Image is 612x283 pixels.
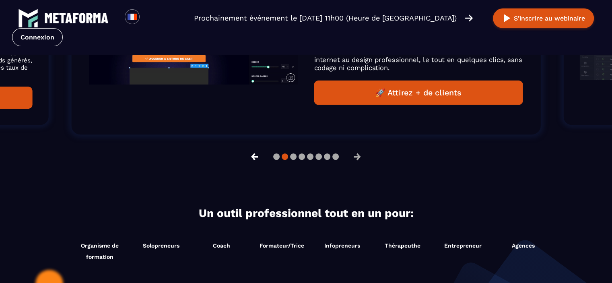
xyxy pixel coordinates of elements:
[140,9,159,27] div: Search for option
[143,242,179,249] span: Solopreneurs
[12,28,63,46] a: Connexion
[194,12,457,24] p: Prochainement événement le [DATE] 11h00 (Heure de [GEOGRAPHIC_DATA])
[502,13,512,23] img: play
[444,242,482,249] span: Entrepreneur
[314,16,523,72] p: Votre formation peut être la meilleure du marché, mais sans un tunnel de vente efficace et un sit...
[71,240,129,262] span: Organisme de formation
[493,8,594,28] button: S’inscrire au webinaire
[324,242,360,249] span: Infopreneurs
[127,12,137,22] img: fr
[385,242,420,249] span: Thérapeuthe
[44,13,109,23] img: logo
[314,81,523,105] button: 🚀 Attirez + de clients
[347,147,368,166] button: →
[65,207,548,220] h2: Un outil professionnel tout en un pour:
[146,13,152,23] input: Search for option
[213,242,230,249] span: Coach
[260,242,304,249] span: Formateur/Trice
[18,8,38,28] img: logo
[512,242,535,249] span: Agences
[465,14,473,23] img: arrow-right
[244,147,265,166] button: ←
